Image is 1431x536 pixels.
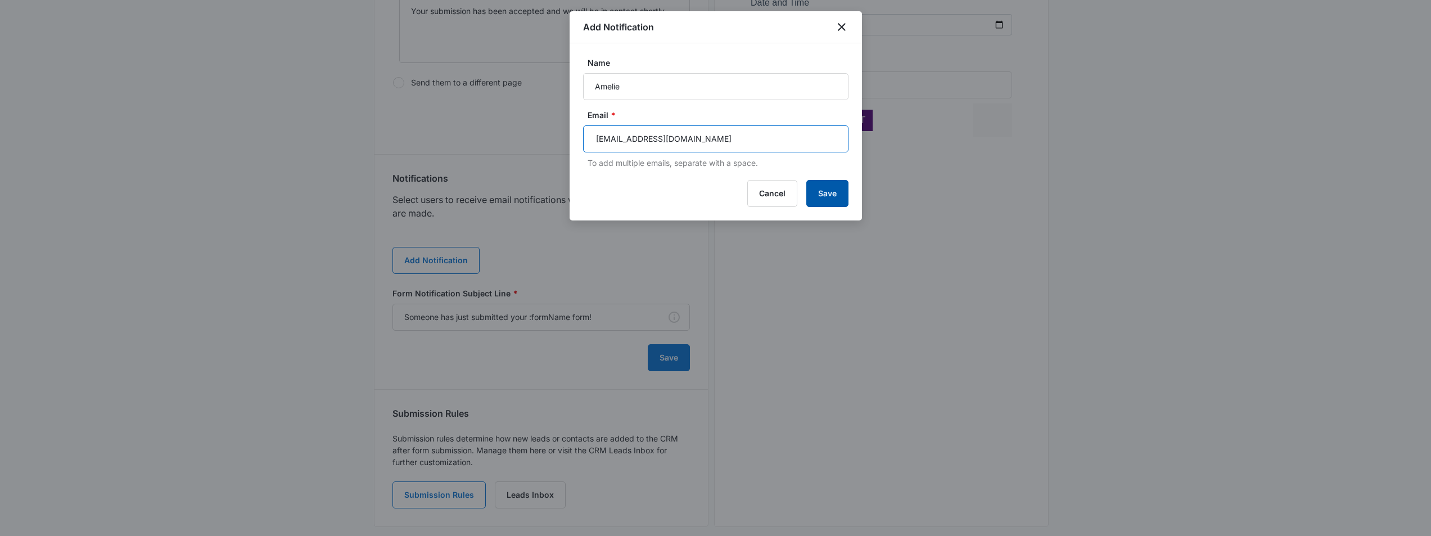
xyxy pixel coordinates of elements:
[588,157,848,169] p: To add multiple emails, separate with a space.
[835,20,848,34] button: close
[7,359,115,368] span: BOOK AN APPOINTMENT
[222,347,366,381] iframe: reCAPTCHA
[747,180,797,207] button: Cancel
[583,20,654,34] h1: Add Notification
[806,180,848,207] button: Save
[588,109,853,121] label: Email
[588,57,853,69] label: Name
